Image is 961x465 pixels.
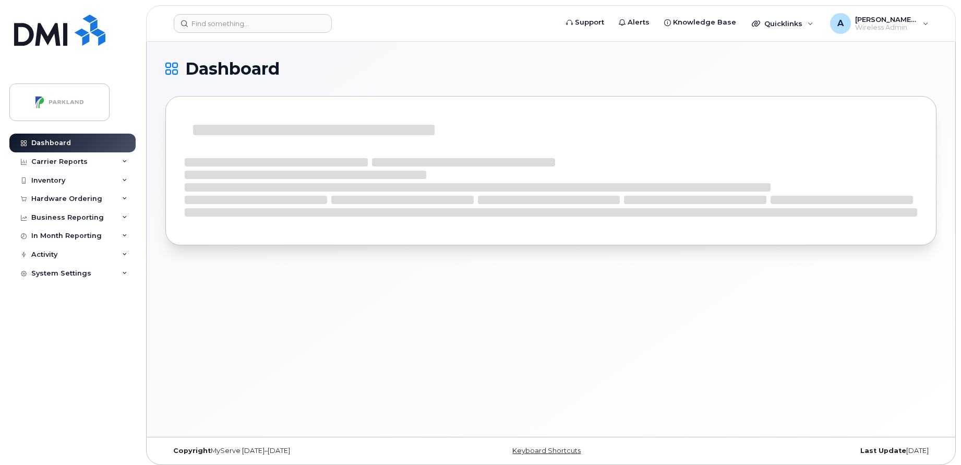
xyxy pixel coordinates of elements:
[512,447,581,455] a: Keyboard Shortcuts
[185,61,280,77] span: Dashboard
[173,447,211,455] strong: Copyright
[679,447,936,455] div: [DATE]
[165,447,423,455] div: MyServe [DATE]–[DATE]
[860,447,906,455] strong: Last Update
